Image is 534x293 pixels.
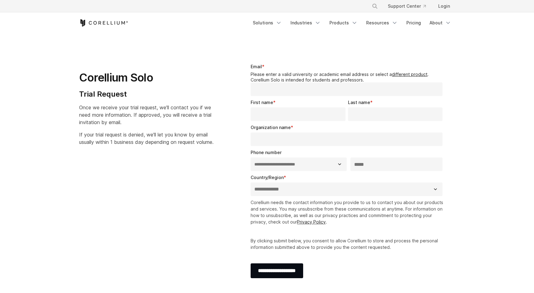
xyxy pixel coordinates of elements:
[79,90,214,99] h4: Trial Request
[369,1,380,12] button: Search
[348,100,370,105] span: Last name
[251,237,445,250] p: By clicking submit below, you consent to allow Corellium to store and process the personal inform...
[287,17,324,28] a: Industries
[79,104,211,125] span: Once we receive your trial request, we'll contact you if we need more information. If approved, y...
[79,132,214,145] span: If your trial request is denied, we'll let you know by email usually within 1 business day depend...
[251,199,445,225] p: Corellium needs the contact information you provide to us to contact you about our products and s...
[79,19,128,27] a: Corellium Home
[251,64,262,69] span: Email
[362,17,401,28] a: Resources
[297,219,326,224] a: Privacy Policy
[403,17,425,28] a: Pricing
[249,17,286,28] a: Solutions
[249,17,455,28] div: Navigation Menu
[383,1,431,12] a: Support Center
[433,1,455,12] a: Login
[251,72,445,82] legend: Please enter a valid university or academic email address or select a . Corellium Solo is intende...
[426,17,455,28] a: About
[364,1,455,12] div: Navigation Menu
[251,175,284,180] span: Country/Region
[251,100,273,105] span: First name
[251,125,291,130] span: Organization name
[326,17,361,28] a: Products
[79,71,214,85] h1: Corellium Solo
[392,72,427,77] a: different product
[251,150,282,155] span: Phone number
